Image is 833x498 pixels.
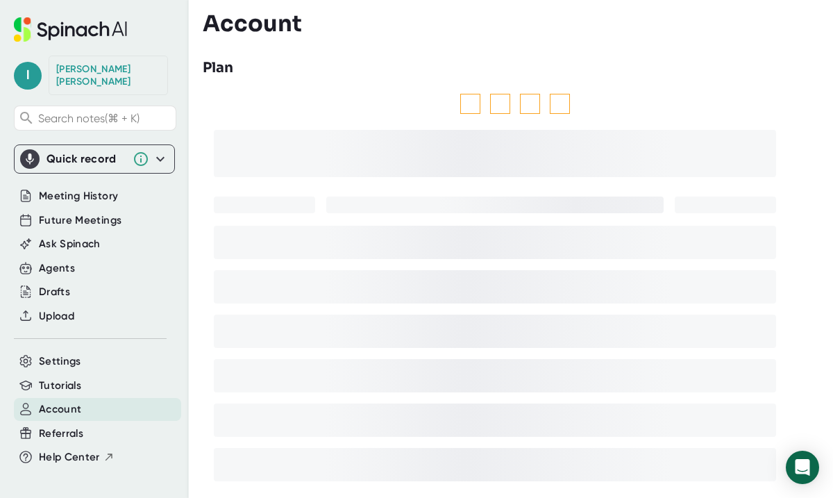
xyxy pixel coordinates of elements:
[39,449,100,465] span: Help Center
[39,426,83,442] button: Referrals
[203,58,233,78] h3: Plan
[39,236,101,252] button: Ask Spinach
[56,63,160,88] div: Lucas Mitchell
[14,62,42,90] span: l
[786,451,819,484] div: Open Intercom Messenger
[39,260,75,276] button: Agents
[39,188,118,204] button: Meeting History
[203,10,302,37] h3: Account
[20,145,169,173] div: Quick record
[38,112,172,125] span: Search notes (⌘ + K)
[39,354,81,370] button: Settings
[39,401,81,417] button: Account
[39,213,121,229] button: Future Meetings
[39,284,70,300] button: Drafts
[39,449,115,465] button: Help Center
[39,378,81,394] button: Tutorials
[47,152,126,166] div: Quick record
[39,308,74,324] button: Upload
